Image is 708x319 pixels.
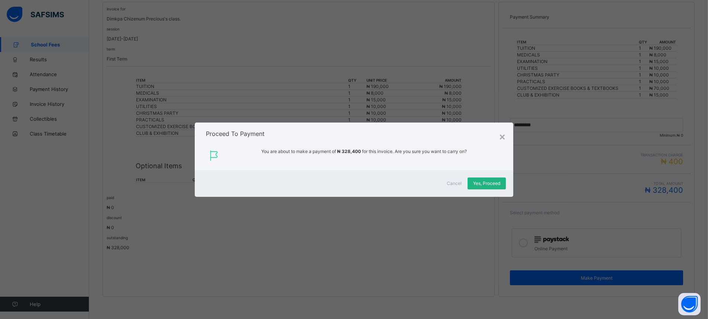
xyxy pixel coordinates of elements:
button: Open asap [678,293,701,315]
span: ₦ 328,400 [337,149,361,154]
div: × [499,130,506,143]
span: Proceed To Payment [206,130,265,137]
span: You are about to make a payment of for this invoice. Are you sure you want to carry on? [226,149,502,163]
span: Yes, Proceed [473,180,500,186]
span: Cancel [447,180,462,186]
